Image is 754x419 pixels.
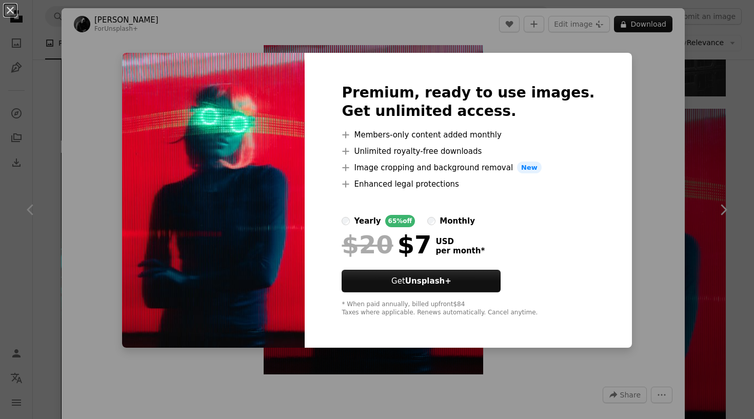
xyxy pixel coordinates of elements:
span: USD [435,237,485,246]
span: per month * [435,246,485,255]
span: New [517,162,542,174]
li: Unlimited royalty-free downloads [342,145,594,157]
div: * When paid annually, billed upfront $84 Taxes where applicable. Renews automatically. Cancel any... [342,301,594,317]
li: Enhanced legal protections [342,178,594,190]
strong: Unsplash+ [405,276,451,286]
button: GetUnsplash+ [342,270,501,292]
div: yearly [354,215,381,227]
img: premium_photo-1678937611339-0dedf2114e8b [122,53,305,348]
div: $7 [342,231,431,258]
div: monthly [440,215,475,227]
h2: Premium, ready to use images. Get unlimited access. [342,84,594,121]
li: Image cropping and background removal [342,162,594,174]
li: Members-only content added monthly [342,129,594,141]
input: monthly [427,217,435,225]
span: $20 [342,231,393,258]
input: yearly65%off [342,217,350,225]
div: 65% off [385,215,415,227]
